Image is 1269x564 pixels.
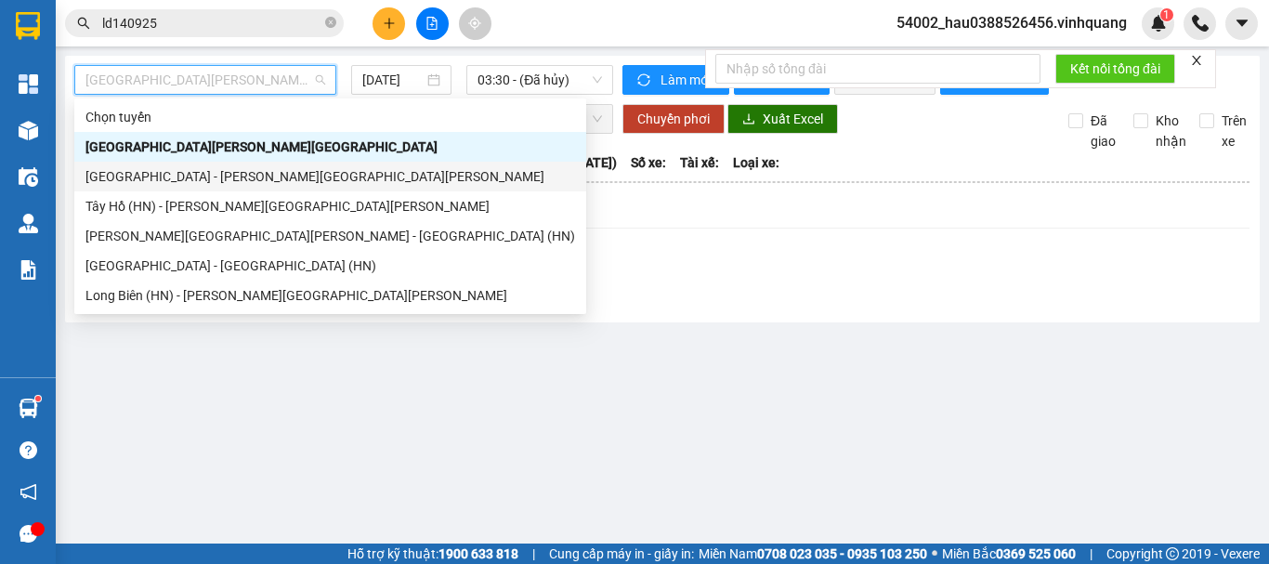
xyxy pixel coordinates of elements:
[19,167,38,187] img: warehouse-icon
[85,166,575,187] div: [GEOGRAPHIC_DATA] - [PERSON_NAME][GEOGRAPHIC_DATA][PERSON_NAME]
[74,281,586,310] div: Long Biên (HN) - Thanh Hóa
[459,7,491,40] button: aim
[680,152,719,173] span: Tài xế:
[19,399,38,418] img: warehouse-icon
[882,11,1142,34] span: 54002_hau0388526456.vinhquang
[85,107,575,127] div: Chọn tuyến
[425,17,438,30] span: file-add
[85,256,575,276] div: [GEOGRAPHIC_DATA] - [GEOGRAPHIC_DATA] (HN)
[245,98,289,112] span: Website
[35,396,41,401] sup: 1
[622,65,729,95] button: syncLàm mới
[33,29,121,116] img: logo
[74,132,586,162] div: Thanh Hóa - Hà Nội
[1163,8,1170,21] span: 1
[631,152,666,173] span: Số xe:
[637,73,653,88] span: sync
[1214,111,1254,151] span: Trên xe
[74,251,586,281] div: Thanh Hóa - Tây Hồ (HN)
[362,70,424,90] input: 15/09/2025
[347,544,518,564] span: Hỗ trợ kỹ thuật:
[715,54,1040,84] input: Nhập số tổng đài
[699,544,927,564] span: Miền Nam
[996,546,1076,561] strong: 0369 525 060
[85,226,575,246] div: [PERSON_NAME][GEOGRAPHIC_DATA][PERSON_NAME] - [GEOGRAPHIC_DATA] (HN)
[1148,111,1194,151] span: Kho nhận
[532,544,535,564] span: |
[74,162,586,191] div: Hà Nội - Thanh Hóa
[373,7,405,40] button: plus
[74,191,586,221] div: Tây Hồ (HN) - Thanh Hóa
[245,96,410,113] strong: : [DOMAIN_NAME]
[20,525,37,543] span: message
[661,70,714,90] span: Làm mới
[19,121,38,140] img: warehouse-icon
[478,66,602,94] span: 03:30 - (Đã hủy)
[416,7,449,40] button: file-add
[19,214,38,233] img: warehouse-icon
[253,55,403,74] strong: PHIẾU GỬI HÀNG
[1055,54,1175,84] button: Kết nối tổng đài
[383,17,396,30] span: plus
[468,17,481,30] span: aim
[1166,547,1179,560] span: copyright
[74,221,586,251] div: Thanh Hóa - Long Biên (HN)
[325,15,336,33] span: close-circle
[757,546,927,561] strong: 0708 023 035 - 0935 103 250
[1090,544,1092,564] span: |
[727,104,838,134] button: downloadXuất Excel
[1083,111,1123,151] span: Đã giao
[932,550,937,557] span: ⚪️
[1192,15,1209,32] img: phone-icon
[733,152,779,173] span: Loại xe:
[201,32,453,51] strong: CÔNG TY TNHH VĨNH QUANG
[1234,15,1250,32] span: caret-down
[267,78,387,92] strong: Hotline : 0889 23 23 23
[85,196,575,216] div: Tây Hồ (HN) - [PERSON_NAME][GEOGRAPHIC_DATA][PERSON_NAME]
[74,102,586,132] div: Chọn tuyến
[102,13,321,33] input: Tìm tên, số ĐT hoặc mã đơn
[77,17,90,30] span: search
[1225,7,1258,40] button: caret-down
[16,12,40,40] img: logo-vxr
[1150,15,1167,32] img: icon-new-feature
[19,260,38,280] img: solution-icon
[20,441,37,459] span: question-circle
[438,546,518,561] strong: 1900 633 818
[1070,59,1160,79] span: Kết nối tổng đài
[1190,54,1203,67] span: close
[85,137,575,157] div: [GEOGRAPHIC_DATA][PERSON_NAME][GEOGRAPHIC_DATA]
[85,285,575,306] div: Long Biên (HN) - [PERSON_NAME][GEOGRAPHIC_DATA][PERSON_NAME]
[19,74,38,94] img: dashboard-icon
[942,544,1076,564] span: Miền Bắc
[20,483,37,501] span: notification
[85,66,325,94] span: Thanh Hóa - Hà Nội
[549,544,694,564] span: Cung cấp máy in - giấy in:
[622,104,725,134] button: Chuyển phơi
[325,17,336,28] span: close-circle
[1160,8,1173,21] sup: 1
